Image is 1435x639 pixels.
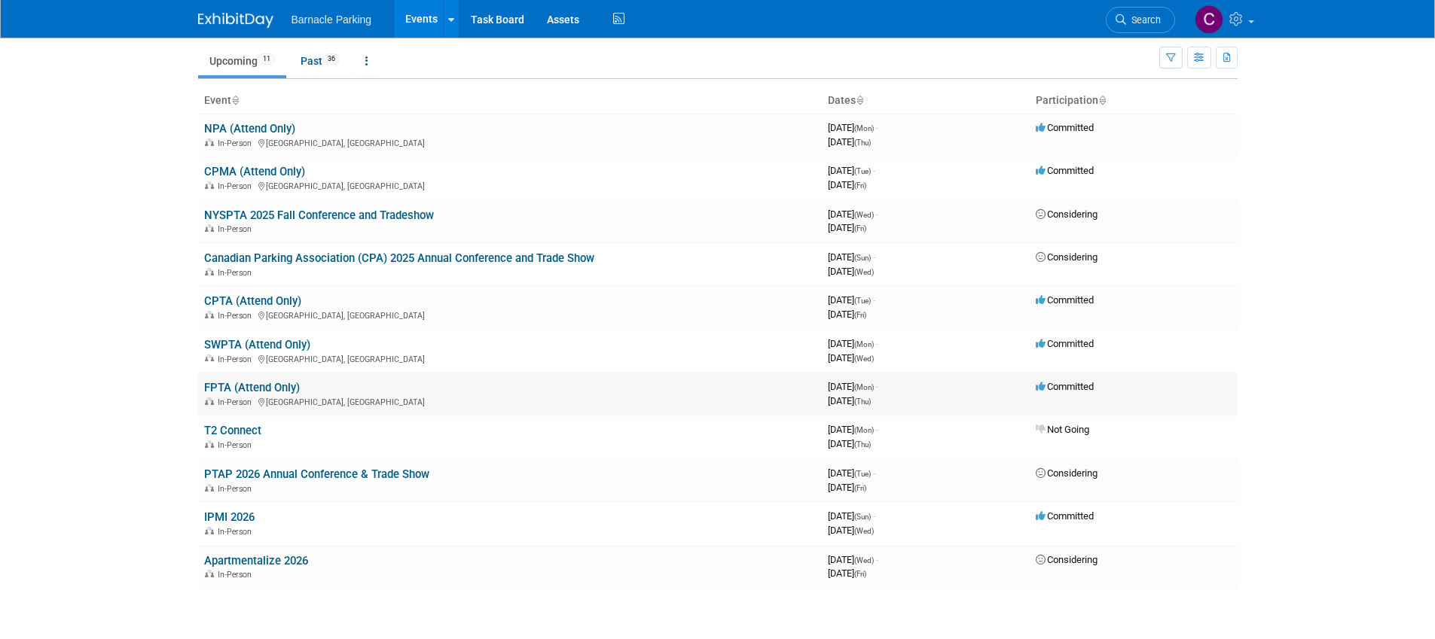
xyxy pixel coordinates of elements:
a: Upcoming11 [198,47,286,75]
div: [GEOGRAPHIC_DATA], [GEOGRAPHIC_DATA] [204,136,816,148]
span: [DATE] [828,136,871,148]
span: (Tue) [854,470,871,478]
a: Sort by Event Name [231,94,239,106]
th: Event [198,88,822,114]
span: - [873,294,875,306]
span: (Thu) [854,138,871,147]
span: In-Person [218,224,256,234]
span: [DATE] [828,525,874,536]
a: Canadian Parking Association (CPA) 2025 Annual Conference and Trade Show [204,251,594,265]
a: T2 Connect [204,424,261,437]
div: [GEOGRAPHIC_DATA], [GEOGRAPHIC_DATA] [204,352,816,364]
span: (Mon) [854,340,874,348]
th: Dates [822,88,1030,114]
a: NPA (Attend Only) [204,122,295,135]
span: (Thu) [854,397,871,406]
span: Considering [1036,251,1098,263]
a: NYSPTA 2025 Fall Conference and Tradeshow [204,208,434,222]
span: - [876,424,878,435]
span: (Wed) [854,354,874,363]
span: [DATE] [828,381,878,392]
img: In-Person Event [205,138,214,146]
div: [GEOGRAPHIC_DATA], [GEOGRAPHIC_DATA] [204,395,816,407]
span: Not Going [1036,424,1089,435]
span: - [876,208,878,220]
span: (Sun) [854,513,871,521]
span: Committed [1036,294,1094,306]
span: (Wed) [854,527,874,535]
div: [GEOGRAPHIC_DATA], [GEOGRAPHIC_DATA] [204,309,816,321]
img: In-Person Event [205,484,214,491]
div: [GEOGRAPHIC_DATA], [GEOGRAPHIC_DATA] [204,179,816,191]
span: [DATE] [828,395,871,406]
img: In-Person Event [205,397,214,405]
img: In-Person Event [205,354,214,362]
span: 11 [258,53,275,65]
span: Considering [1036,467,1098,479]
span: (Mon) [854,383,874,391]
span: Considering [1036,554,1098,565]
img: In-Person Event [205,311,214,318]
span: In-Person [218,570,256,580]
span: - [876,338,878,349]
span: In-Person [218,138,256,148]
span: [DATE] [828,352,874,364]
span: Committed [1036,338,1094,349]
span: Committed [1036,510,1094,522]
a: SWPTA (Attend Only) [204,338,310,351]
span: 36 [323,53,340,65]
img: Courtney Daniel [1195,5,1223,34]
span: Considering [1036,208,1098,220]
a: Sort by Start Date [856,94,863,106]
a: Search [1106,7,1175,33]
span: [DATE] [828,222,866,233]
th: Participation [1030,88,1238,114]
span: [DATE] [828,482,866,493]
span: Committed [1036,381,1094,392]
span: In-Person [218,181,256,191]
span: [DATE] [828,266,874,277]
span: (Fri) [854,181,866,190]
img: In-Person Event [205,268,214,275]
a: CPMA (Attend Only) [204,165,305,178]
img: In-Person Event [205,527,214,534]
span: In-Person [218,527,256,537]
span: [DATE] [828,309,866,320]
span: Search [1126,14,1161,26]
span: [DATE] [828,338,878,349]
span: - [873,510,875,522]
a: Apartmentalize 2026 [204,554,308,567]
span: [DATE] [828,510,875,522]
span: - [873,251,875,263]
a: PTAP 2026 Annual Conference & Trade Show [204,467,429,481]
img: In-Person Event [205,570,214,577]
span: In-Person [218,354,256,364]
span: (Mon) [854,426,874,434]
a: CPTA (Attend Only) [204,294,301,308]
span: (Mon) [854,124,874,132]
a: Past36 [289,47,351,75]
span: In-Person [218,311,256,321]
span: (Fri) [854,570,866,578]
span: - [876,122,878,133]
img: ExhibitDay [198,13,273,28]
span: [DATE] [828,567,866,579]
span: In-Person [218,268,256,278]
span: [DATE] [828,467,875,479]
span: [DATE] [828,122,878,133]
span: In-Person [218,484,256,494]
a: Sort by Participation Type [1098,94,1106,106]
span: (Fri) [854,484,866,492]
span: - [873,165,875,176]
span: [DATE] [828,294,875,306]
span: [DATE] [828,424,878,435]
span: (Fri) [854,311,866,319]
span: (Wed) [854,268,874,276]
span: [DATE] [828,554,878,565]
span: In-Person [218,440,256,450]
span: - [873,467,875,479]
span: Committed [1036,122,1094,133]
img: In-Person Event [205,440,214,448]
a: IPMI 2026 [204,510,255,524]
span: - [876,554,878,565]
